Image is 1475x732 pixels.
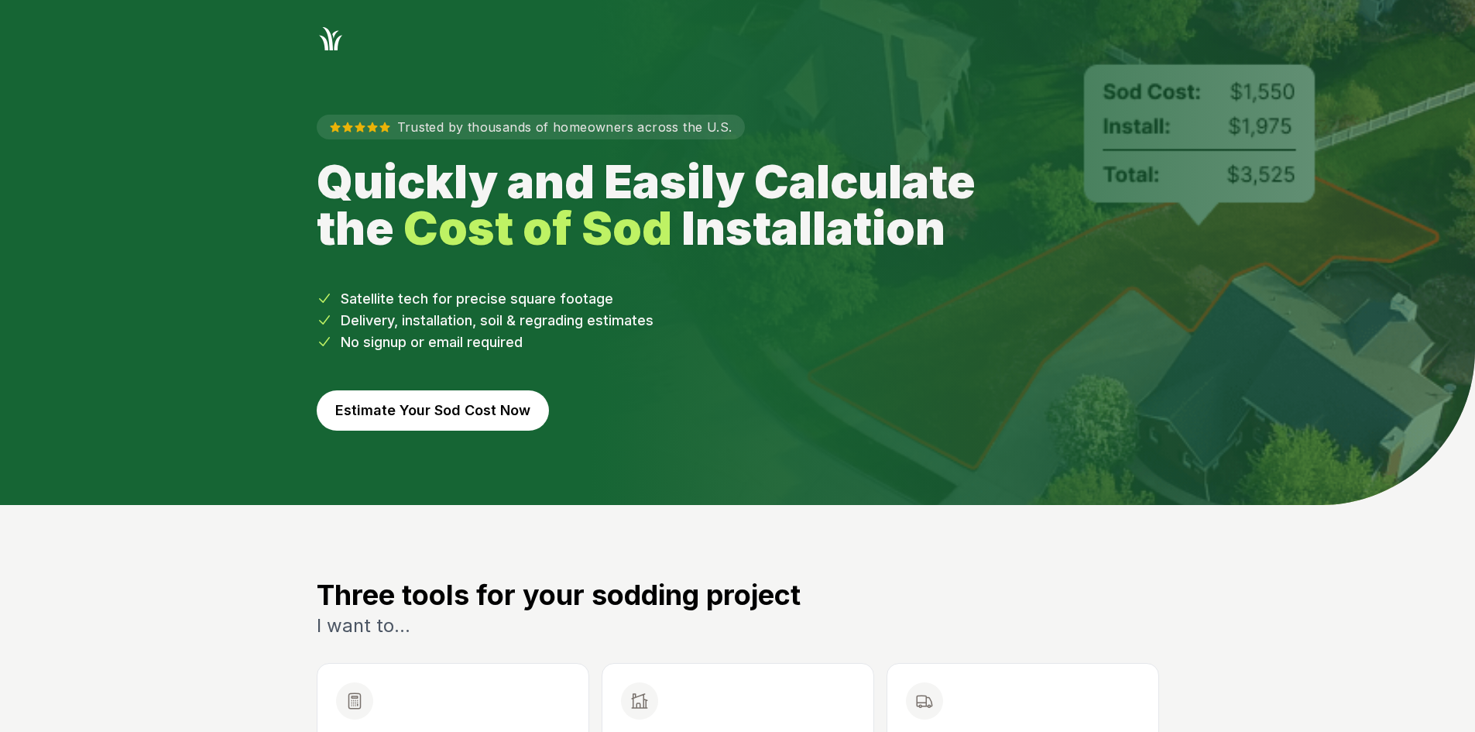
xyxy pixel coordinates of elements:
[317,390,549,431] button: Estimate Your Sod Cost Now
[317,310,1159,332] li: Delivery, installation, soil & regrading
[317,579,1159,610] h3: Three tools for your sodding project
[317,288,1159,310] li: Satellite tech for precise square footage
[317,613,1159,638] p: I want to...
[317,332,1159,353] li: No signup or email required
[403,200,672,256] strong: Cost of Sod
[587,312,653,328] span: estimates
[317,115,745,139] p: Trusted by thousands of homeowners across the U.S.
[317,158,1010,251] h1: Quickly and Easily Calculate the Installation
